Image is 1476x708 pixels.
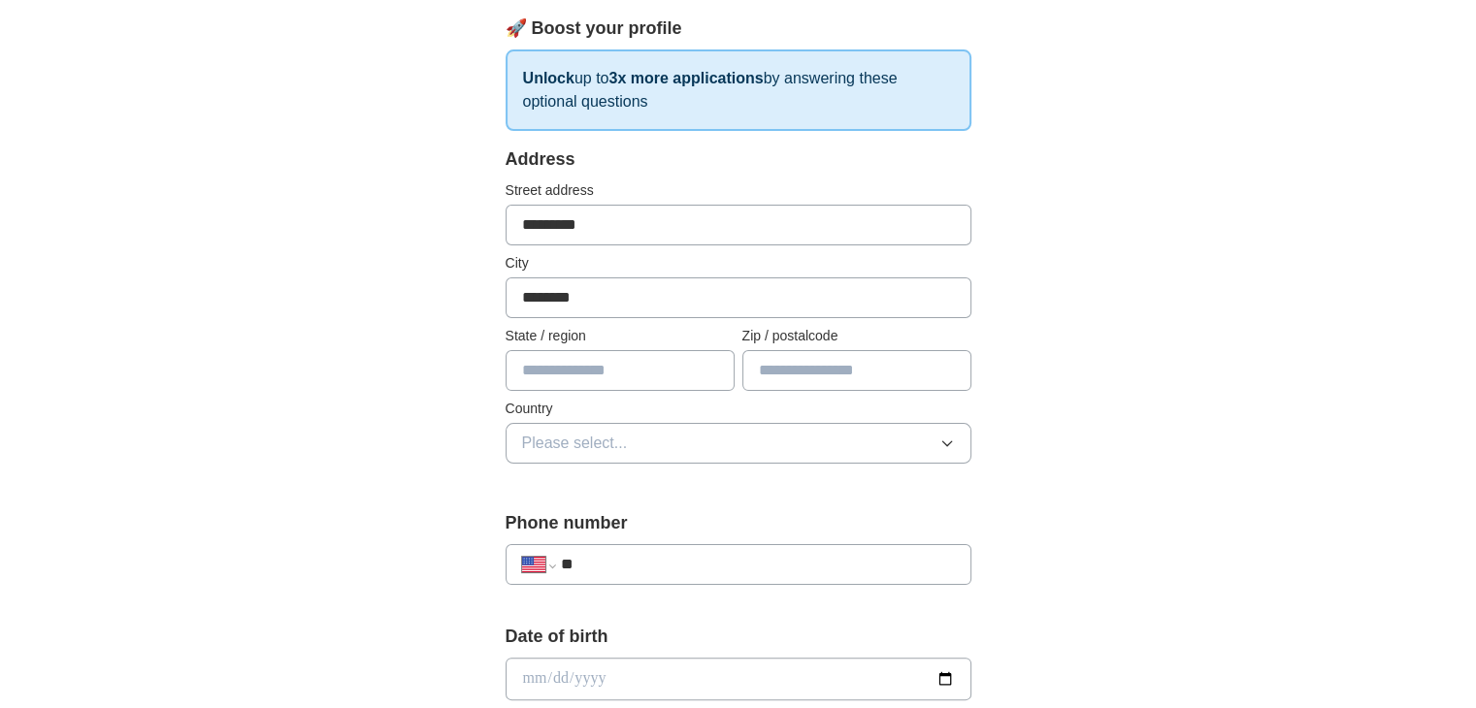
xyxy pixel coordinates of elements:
div: 🚀 Boost your profile [506,16,971,42]
div: Address [506,146,971,173]
button: Please select... [506,423,971,464]
p: up to by answering these optional questions [506,49,971,131]
label: City [506,253,971,274]
label: Zip / postalcode [742,326,971,346]
label: Country [506,399,971,419]
label: State / region [506,326,735,346]
label: Street address [506,180,971,201]
label: Date of birth [506,624,971,650]
strong: Unlock [523,70,574,86]
span: Please select... [522,432,628,455]
strong: 3x more applications [608,70,763,86]
label: Phone number [506,510,971,536]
